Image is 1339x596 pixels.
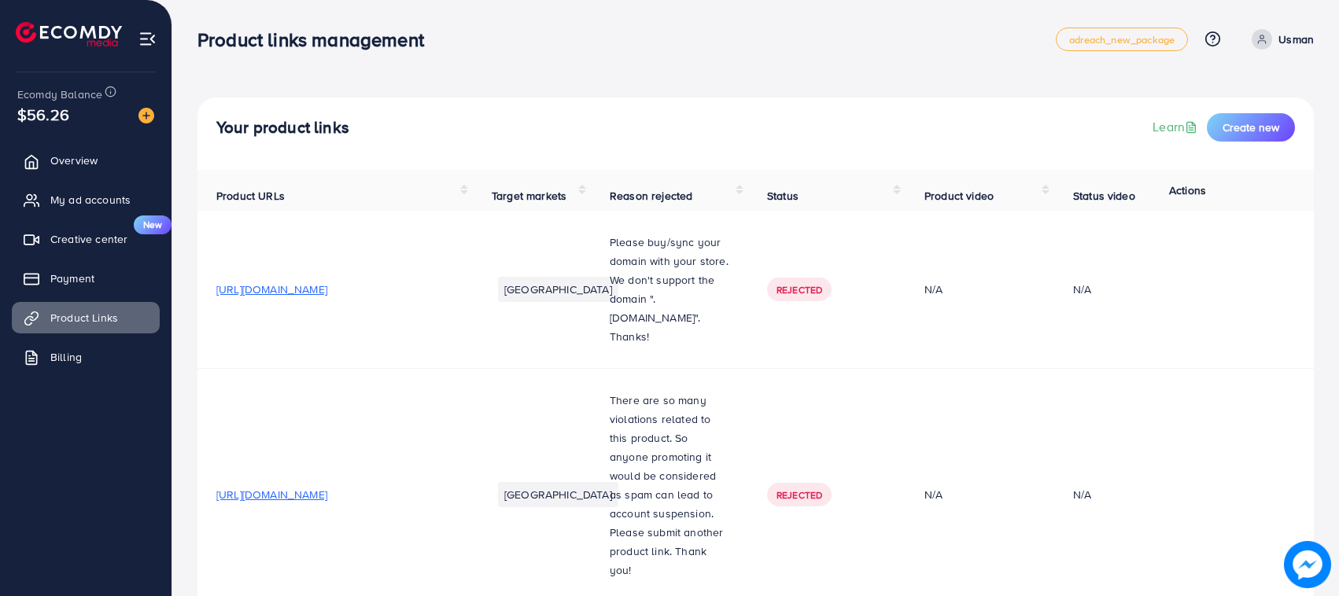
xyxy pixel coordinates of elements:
[12,341,160,373] a: Billing
[1073,188,1135,204] span: Status video
[1056,28,1188,51] a: adreach_new_package
[138,30,157,48] img: menu
[1069,35,1175,45] span: adreach_new_package
[610,391,729,579] p: There are so many violations related to this product. So anyone promoting it would be considered ...
[50,192,131,208] span: My ad accounts
[776,283,822,296] span: Rejected
[16,22,122,46] img: logo
[498,482,618,507] li: [GEOGRAPHIC_DATA]
[216,487,327,502] span: [URL][DOMAIN_NAME]
[924,188,994,204] span: Product video
[1284,541,1331,588] img: image
[216,281,327,297] span: [URL][DOMAIN_NAME]
[776,488,822,502] span: Rejected
[12,302,160,333] a: Product Links
[50,349,82,365] span: Billing
[17,103,69,126] span: $56.26
[610,234,729,344] span: Please buy/sync your domain with your store. We don't support the domain ".[DOMAIN_NAME]". Thanks!
[12,223,160,255] a: Creative centerNew
[197,28,437,51] h3: Product links management
[12,145,160,176] a: Overview
[924,281,1035,297] div: N/A
[50,270,94,286] span: Payment
[12,184,160,215] a: My ad accounts
[50,231,127,247] span: Creative center
[216,188,285,204] span: Product URLs
[1223,120,1279,135] span: Create new
[1169,182,1206,198] span: Actions
[1073,281,1091,297] div: N/A
[50,310,118,326] span: Product Links
[138,108,154,123] img: image
[17,86,102,102] span: Ecomdy Balance
[1245,29,1314,50] a: Usman
[1153,118,1201,136] a: Learn
[924,487,1035,502] div: N/A
[498,277,618,302] li: [GEOGRAPHIC_DATA]
[1207,113,1295,142] button: Create new
[50,153,98,168] span: Overview
[134,215,172,234] span: New
[1278,30,1314,49] p: Usman
[492,188,566,204] span: Target markets
[767,188,799,204] span: Status
[216,118,349,138] h4: Your product links
[12,263,160,294] a: Payment
[1073,487,1091,502] div: N/A
[610,188,692,204] span: Reason rejected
